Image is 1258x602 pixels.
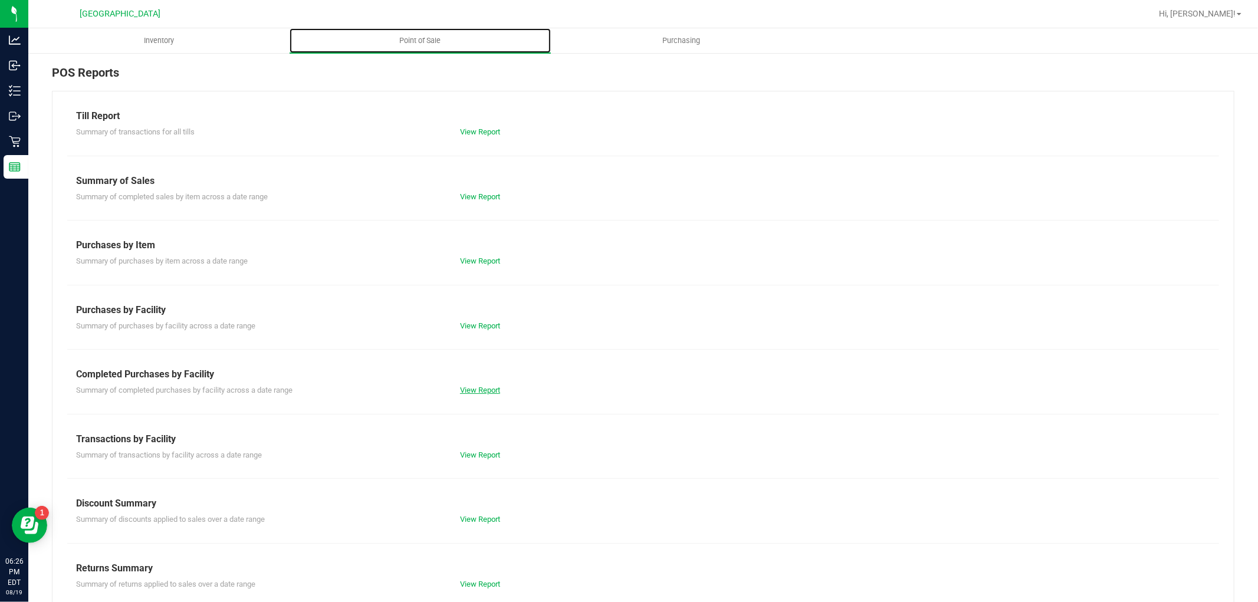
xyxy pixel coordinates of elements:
[76,321,255,330] span: Summary of purchases by facility across a date range
[76,174,1210,188] div: Summary of Sales
[460,515,500,524] a: View Report
[460,256,500,265] a: View Report
[76,109,1210,123] div: Till Report
[460,386,500,394] a: View Report
[76,496,1210,511] div: Discount Summary
[460,192,500,201] a: View Report
[9,34,21,46] inline-svg: Analytics
[460,127,500,136] a: View Report
[76,367,1210,381] div: Completed Purchases by Facility
[76,238,1210,252] div: Purchases by Item
[384,35,457,46] span: Point of Sale
[9,136,21,147] inline-svg: Retail
[9,110,21,122] inline-svg: Outbound
[52,64,1234,91] div: POS Reports
[76,192,268,201] span: Summary of completed sales by item across a date range
[28,28,290,53] a: Inventory
[76,450,262,459] span: Summary of transactions by facility across a date range
[460,450,500,459] a: View Report
[128,35,190,46] span: Inventory
[5,588,23,597] p: 08/19
[9,161,21,173] inline-svg: Reports
[76,515,265,524] span: Summary of discounts applied to sales over a date range
[35,506,49,520] iframe: Resource center unread badge
[80,9,161,19] span: [GEOGRAPHIC_DATA]
[76,561,1210,575] div: Returns Summary
[76,432,1210,446] div: Transactions by Facility
[5,556,23,588] p: 06:26 PM EDT
[460,321,500,330] a: View Report
[76,580,255,588] span: Summary of returns applied to sales over a date range
[76,303,1210,317] div: Purchases by Facility
[460,580,500,588] a: View Report
[290,28,551,53] a: Point of Sale
[76,127,195,136] span: Summary of transactions for all tills
[76,386,293,394] span: Summary of completed purchases by facility across a date range
[12,508,47,543] iframe: Resource center
[551,28,812,53] a: Purchasing
[76,256,248,265] span: Summary of purchases by item across a date range
[1159,9,1236,18] span: Hi, [PERSON_NAME]!
[9,85,21,97] inline-svg: Inventory
[9,60,21,71] inline-svg: Inbound
[647,35,717,46] span: Purchasing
